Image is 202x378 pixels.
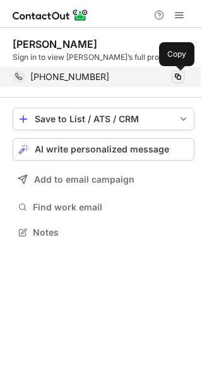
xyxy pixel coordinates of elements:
[13,198,194,216] button: Find work email
[13,168,194,191] button: Add to email campaign
[13,52,194,63] div: Sign in to view [PERSON_NAME]’s full profile
[33,202,189,213] span: Find work email
[30,71,109,83] span: [PHONE_NUMBER]
[34,175,134,185] span: Add to email campaign
[13,138,194,161] button: AI write personalized message
[13,8,88,23] img: ContactOut v5.3.10
[13,108,194,130] button: save-profile-one-click
[13,38,97,50] div: [PERSON_NAME]
[35,114,172,124] div: Save to List / ATS / CRM
[35,144,169,154] span: AI write personalized message
[13,224,194,241] button: Notes
[33,227,189,238] span: Notes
